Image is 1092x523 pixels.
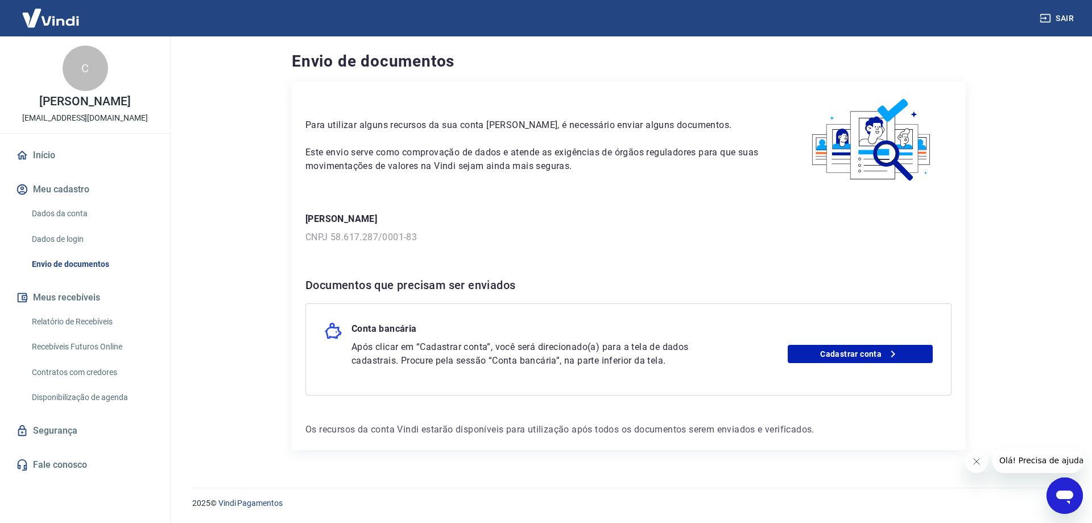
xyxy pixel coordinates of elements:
[14,285,156,310] button: Meus recebíveis
[1037,8,1078,29] button: Sair
[27,310,156,333] a: Relatório de Recebíveis
[305,276,952,294] h6: Documentos que precisam ser enviados
[192,497,1065,509] p: 2025 ©
[27,335,156,359] a: Recebíveis Futuros Online
[965,450,988,473] iframe: Fechar mensagem
[27,386,156,409] a: Disponibilização de agenda
[27,253,156,276] a: Envio de documentos
[63,46,108,91] div: C
[39,96,130,108] p: [PERSON_NAME]
[14,1,88,35] img: Vindi
[14,452,156,477] a: Fale conosco
[14,418,156,443] a: Segurança
[292,50,965,73] h4: Envio de documentos
[305,118,766,132] p: Para utilizar alguns recursos da sua conta [PERSON_NAME], é necessário enviar alguns documentos.
[793,96,952,185] img: waiting_documents.41d9841a9773e5fdf392cede4d13b617.svg
[218,499,283,508] a: Vindi Pagamentos
[992,448,1083,473] iframe: Mensagem da empresa
[27,361,156,384] a: Contratos com credores
[351,322,417,340] p: Conta bancária
[14,177,156,202] button: Meu cadastro
[305,230,952,244] p: CNPJ 58.617.287/0001-83
[27,228,156,251] a: Dados de login
[27,202,156,225] a: Dados da conta
[305,423,952,436] p: Os recursos da conta Vindi estarão disponíveis para utilização após todos os documentos serem env...
[14,143,156,168] a: Início
[788,345,933,363] a: Cadastrar conta
[22,112,148,124] p: [EMAIL_ADDRESS][DOMAIN_NAME]
[7,8,96,17] span: Olá! Precisa de ajuda?
[1046,477,1083,514] iframe: Botão para abrir a janela de mensagens
[351,340,729,368] p: Após clicar em “Cadastrar conta”, você será direcionado(a) para a tela de dados cadastrais. Procu...
[305,212,952,226] p: [PERSON_NAME]
[305,146,766,173] p: Este envio serve como comprovação de dados e atende as exigências de órgãos reguladores para que ...
[324,322,342,340] img: money_pork.0c50a358b6dafb15dddc3eea48f23780.svg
